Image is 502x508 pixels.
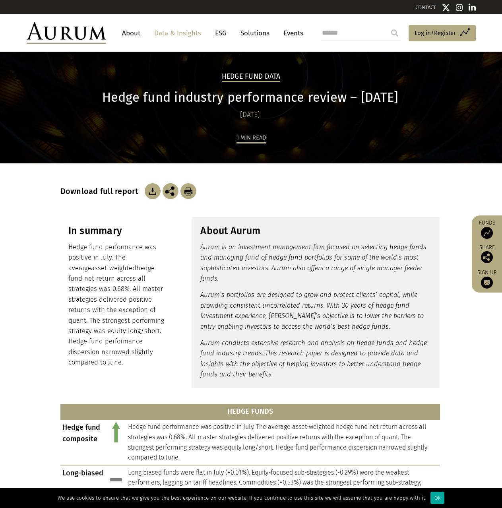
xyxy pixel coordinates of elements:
[430,492,444,504] div: Ok
[415,28,456,38] span: Log in/Register
[236,133,266,143] div: 1 min read
[442,4,450,12] img: Twitter icon
[163,183,178,199] img: Share this post
[91,264,136,272] span: asset-weighted
[236,26,273,41] a: Solutions
[279,26,303,41] a: Events
[118,26,144,41] a: About
[476,269,498,289] a: Sign up
[456,4,463,12] img: Instagram icon
[481,251,493,263] img: Share this post
[409,25,476,42] a: Log in/Register
[200,291,424,330] em: Aurum’s portfolios are designed to grow and protect clients’ capital, while providing consistent ...
[60,109,440,120] div: [DATE]
[200,243,426,282] em: Aurum is an investment management firm focused on selecting hedge funds and managing fund of hedg...
[222,72,281,82] h2: Hedge Fund Data
[145,183,161,199] img: Download Article
[60,90,440,105] h1: Hedge fund industry performance review – [DATE]
[150,26,205,41] a: Data & Insights
[180,183,196,199] img: Download Article
[200,225,432,237] h3: About Aurum
[68,242,167,368] p: Hedge fund performance was positive in July. The average hedge fund net return across all strateg...
[60,186,143,196] h3: Download full report
[211,26,231,41] a: ESG
[481,277,493,289] img: Sign up to our newsletter
[387,25,403,41] input: Submit
[68,225,167,237] h3: In summary
[415,4,436,10] a: CONTACT
[469,4,476,12] img: Linkedin icon
[476,245,498,263] div: Share
[60,404,440,420] th: HEDGE FUNDS
[27,22,106,44] img: Aurum
[481,227,493,239] img: Access Funds
[200,339,427,378] em: Aurum conducts extensive research and analysis on hedge funds and hedge fund industry trends. Thi...
[126,419,440,465] td: Hedge fund performance was positive in July. The average asset-weighted hedge fund net return acr...
[476,219,498,239] a: Funds
[60,419,106,465] td: Hedge fund composite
